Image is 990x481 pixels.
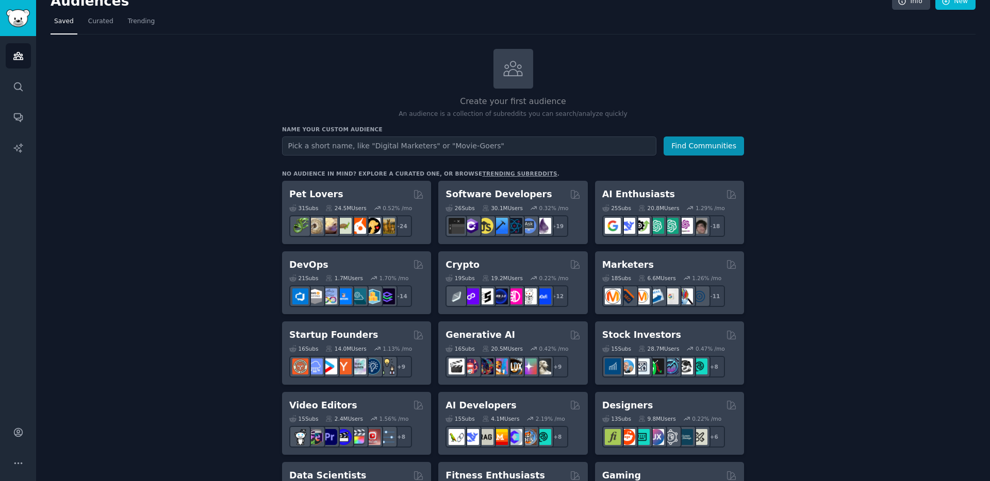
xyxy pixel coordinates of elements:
div: 15 Sub s [602,345,631,352]
span: Trending [128,17,155,26]
img: finalcutpro [350,429,366,445]
div: 18 Sub s [602,274,631,282]
img: content_marketing [605,288,621,304]
img: typography [605,429,621,445]
div: 24.5M Users [325,204,366,212]
img: ballpython [307,218,323,234]
img: chatgpt_prompts_ [663,218,679,234]
img: userexperience [663,429,679,445]
img: DevOpsLinks [336,288,352,304]
img: Trading [648,358,664,374]
img: StocksAndTrading [663,358,679,374]
img: herpetology [292,218,308,234]
h2: Video Editors [289,399,357,412]
img: SaaS [307,358,323,374]
img: software [449,218,465,234]
img: azuredevops [292,288,308,304]
img: MarketingResearch [677,288,693,304]
img: web3 [492,288,508,304]
div: 30.1M Users [482,204,523,212]
img: iOSProgramming [492,218,508,234]
img: CryptoNews [521,288,537,304]
img: startup [321,358,337,374]
img: dalle2 [463,358,479,374]
div: 15 Sub s [289,415,318,422]
img: AskComputerScience [521,218,537,234]
img: chatgpt_promptDesign [648,218,664,234]
div: + 8 [547,426,568,448]
img: Youtubevideo [365,429,381,445]
img: postproduction [379,429,395,445]
img: starryai [521,358,537,374]
div: 31 Sub s [289,204,318,212]
a: Curated [85,13,117,35]
div: 13 Sub s [602,415,631,422]
div: 28.7M Users [638,345,679,352]
img: Emailmarketing [648,288,664,304]
img: growmybusiness [379,358,395,374]
img: DreamBooth [535,358,551,374]
a: Saved [51,13,77,35]
div: 2.4M Users [325,415,363,422]
img: learndesign [677,429,693,445]
h2: Startup Founders [289,329,378,341]
img: PlatformEngineers [379,288,395,304]
img: logodesign [619,429,635,445]
img: sdforall [492,358,508,374]
div: 6.6M Users [638,274,676,282]
img: DeepSeek [619,218,635,234]
h2: Marketers [602,259,654,271]
h2: AI Developers [445,399,516,412]
div: + 8 [390,426,412,448]
h2: AI Enthusiasts [602,188,675,201]
h2: Create your first audience [282,95,744,108]
img: UI_Design [634,429,650,445]
span: Saved [54,17,74,26]
img: turtle [336,218,352,234]
div: 19.2M Users [482,274,523,282]
img: UX_Design [691,429,707,445]
img: EntrepreneurRideAlong [292,358,308,374]
img: technicalanalysis [691,358,707,374]
img: aws_cdk [365,288,381,304]
div: 2.19 % /mo [536,415,565,422]
img: platformengineering [350,288,366,304]
img: Rag [477,429,493,445]
h2: Pet Lovers [289,188,343,201]
div: 1.13 % /mo [383,345,412,352]
img: aivideo [449,358,465,374]
p: An audience is a collection of subreddits you can search/analyze quickly [282,110,744,119]
h2: Crypto [445,259,480,271]
div: 1.56 % /mo [379,415,409,422]
img: elixir [535,218,551,234]
img: DeepSeek [463,429,479,445]
div: 16 Sub s [445,345,474,352]
div: 9.8M Users [638,415,676,422]
div: 0.32 % /mo [539,204,569,212]
img: csharp [463,218,479,234]
div: + 18 [703,215,725,237]
div: 16 Sub s [289,345,318,352]
div: + 8 [703,356,725,377]
div: + 11 [703,285,725,307]
img: ArtificalIntelligence [691,218,707,234]
h2: Generative AI [445,329,515,341]
div: No audience in mind? Explore a curated one, or browse . [282,170,559,177]
div: 0.42 % /mo [539,345,569,352]
img: reactnative [506,218,522,234]
img: defi_ [535,288,551,304]
img: FluxAI [506,358,522,374]
img: Docker_DevOps [321,288,337,304]
h2: Designers [602,399,653,412]
img: Entrepreneurship [365,358,381,374]
img: llmops [521,429,537,445]
span: Curated [88,17,113,26]
div: 1.26 % /mo [692,274,721,282]
img: deepdream [477,358,493,374]
img: OnlineMarketing [691,288,707,304]
div: 0.22 % /mo [692,415,721,422]
img: PetAdvice [365,218,381,234]
button: Find Communities [664,136,744,156]
div: + 14 [390,285,412,307]
div: 1.29 % /mo [696,204,725,212]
